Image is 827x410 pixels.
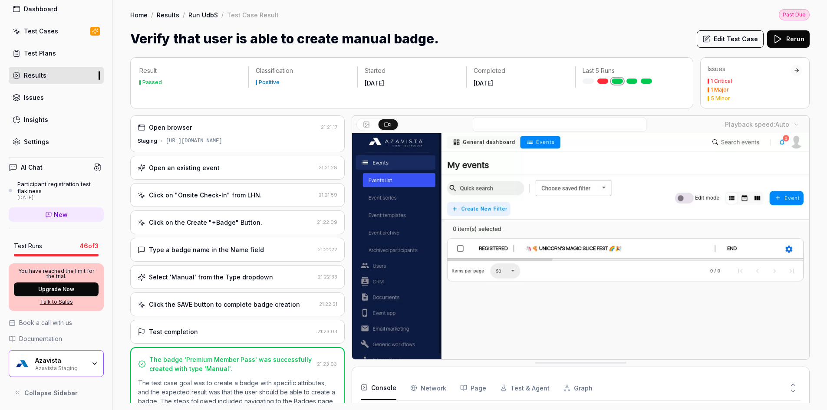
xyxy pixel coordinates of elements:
[711,87,729,92] div: 1 Major
[319,164,337,171] time: 21:21:28
[256,66,350,75] p: Classification
[14,282,99,296] button: Upgrade Now
[166,137,222,145] div: [URL][DOMAIN_NAME]
[474,79,493,87] time: [DATE]
[24,115,48,124] div: Insights
[149,218,262,227] div: Click on the Create "+Badge" Button.
[149,300,300,309] div: Click the SAVE button to complete badge creation
[227,10,279,19] div: Test Case Result
[149,245,264,254] div: Type a badge name in the Name field
[24,93,44,102] div: Issues
[149,190,262,200] div: Click on "Onsite Check-In" from LHN.
[711,96,730,101] div: 5 Minor
[319,301,337,307] time: 21:22:51
[14,242,42,250] h5: Test Runs
[54,210,68,219] span: New
[317,219,337,225] time: 21:22:09
[24,49,56,58] div: Test Plans
[9,318,104,327] a: Book a call with us
[697,30,764,48] button: Edit Test Case
[708,65,791,73] div: Issues
[583,66,677,75] p: Last 5 Runs
[151,10,153,19] div: /
[9,133,104,150] a: Settings
[24,4,57,13] div: Dashboard
[183,10,185,19] div: /
[9,89,104,106] a: Issues
[21,163,43,172] h4: AI Chat
[35,357,86,364] div: Azavista
[317,361,337,367] time: 21:23:03
[142,80,162,85] div: Passed
[317,328,337,335] time: 21:23:03
[9,384,104,401] button: Collapse Sidebar
[410,376,446,400] button: Network
[9,45,104,62] a: Test Plans
[14,298,99,306] a: Talk to Sales
[19,334,62,343] span: Documentation
[24,388,78,397] span: Collapse Sidebar
[149,272,273,282] div: Select 'Manual' from the Type dropdown
[19,318,72,327] span: Book a call with us
[9,23,104,39] a: Test Cases
[24,26,58,36] div: Test Cases
[460,376,486,400] button: Page
[9,207,104,222] a: New
[139,66,241,75] p: Result
[24,71,46,80] div: Results
[474,66,568,75] p: Completed
[221,10,224,19] div: /
[318,246,337,253] time: 21:22:22
[361,376,396,400] button: Console
[9,111,104,128] a: Insights
[14,356,30,371] img: Azavista Logo
[157,10,179,19] a: Results
[321,124,337,130] time: 21:21:17
[35,364,86,371] div: Azavista Staging
[725,120,789,129] div: Playback speed:
[365,66,459,75] p: Started
[563,376,593,400] button: Graph
[9,334,104,343] a: Documentation
[149,327,198,336] div: Test completion
[711,79,732,84] div: 1 Critical
[188,10,218,19] a: Run UdbS
[149,123,192,132] div: Open browser
[17,180,104,195] div: Participant registration test flakiness
[14,269,99,279] p: You have reached the limit for the trial.
[9,180,104,200] a: Participant registration test flakiness[DATE]
[24,137,49,146] div: Settings
[779,9,810,20] button: Past Due
[9,350,104,377] button: Azavista LogoAzavistaAzavista Staging
[130,10,148,19] a: Home
[9,67,104,84] a: Results
[149,355,313,373] div: The badge 'Premium Member Pass' was successfully created with type 'Manual'.
[365,79,384,87] time: [DATE]
[500,376,550,400] button: Test & Agent
[319,192,337,198] time: 21:21:59
[9,0,104,17] a: Dashboard
[318,274,337,280] time: 21:22:33
[79,241,99,250] span: 46 of 3
[130,29,439,49] h1: Verify that user is able to create manual badge.
[259,80,280,85] div: Positive
[17,195,104,201] div: [DATE]
[138,137,157,145] div: Staging
[149,163,220,172] div: Open an existing event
